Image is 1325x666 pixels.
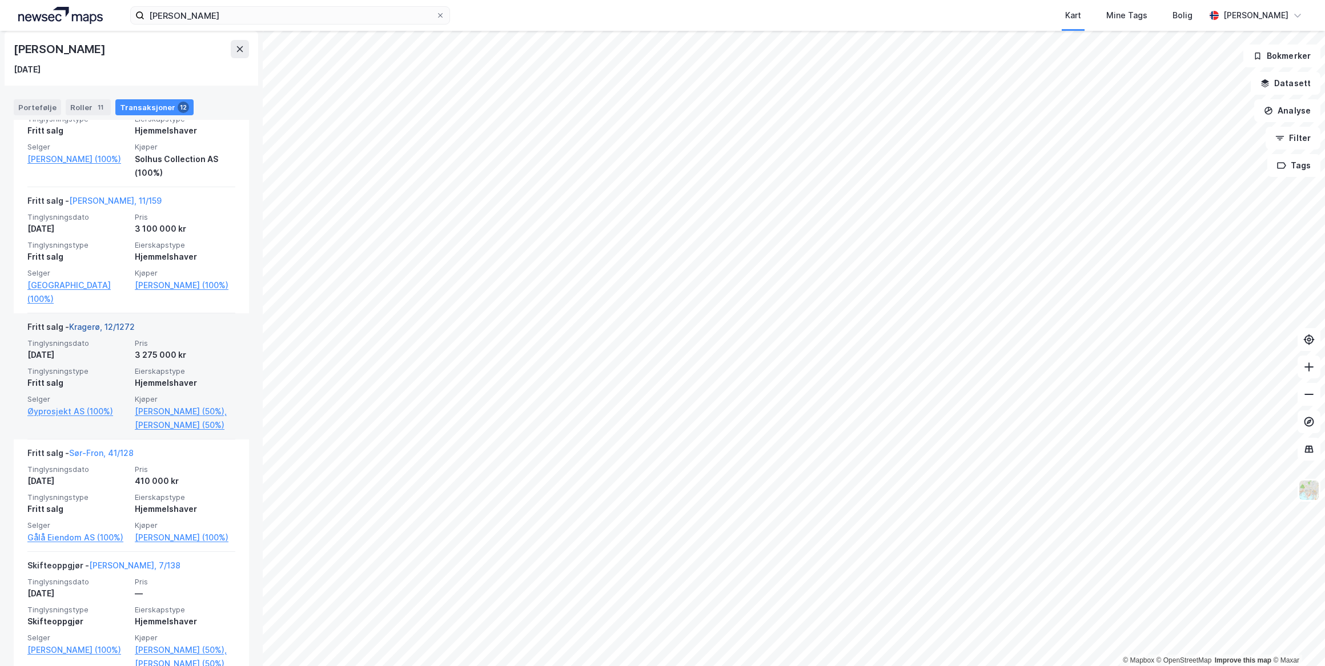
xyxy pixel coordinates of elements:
div: — [135,587,235,600]
span: Selger [27,142,128,152]
span: Tinglysningsdato [27,212,128,222]
div: Skifteoppgjør [27,615,128,628]
a: [PERSON_NAME], 11/159 [69,196,162,205]
a: Improve this map [1215,656,1271,664]
div: [PERSON_NAME] [1223,9,1288,22]
div: Skifteoppgjør - [27,559,180,577]
a: [PERSON_NAME] (50%), [135,643,235,657]
div: Portefølje [14,99,61,115]
span: Tinglysningsdato [27,338,128,348]
button: Tags [1267,154,1320,177]
span: Tinglysningstype [27,240,128,250]
span: Kjøper [135,142,235,152]
div: Hjemmelshaver [135,124,235,138]
div: Solhus Collection AS (100%) [135,152,235,180]
div: Bolig [1173,9,1192,22]
span: Tinglysningstype [27,493,128,502]
button: Filter [1266,127,1320,150]
div: [DATE] [27,222,128,236]
span: Selger [27,520,128,530]
div: 12 [178,102,189,113]
div: Hjemmelshaver [135,376,235,390]
div: 3 275 000 kr [135,348,235,362]
a: [PERSON_NAME] (100%) [27,643,128,657]
a: [PERSON_NAME] (100%) [135,278,235,292]
button: Datasett [1251,72,1320,95]
div: Hjemmelshaver [135,615,235,628]
a: Kragerø, 12/1272 [69,322,135,332]
span: Eierskapstype [135,240,235,250]
a: Øyprosjekt AS (100%) [27,405,128,418]
div: Fritt salg [27,376,128,390]
a: [PERSON_NAME] (50%), [135,405,235,418]
button: Analyse [1254,99,1320,122]
a: [PERSON_NAME] (100%) [135,531,235,544]
a: Mapbox [1123,656,1154,664]
span: Pris [135,577,235,587]
span: Tinglysningsdato [27,577,128,587]
span: Eierskapstype [135,366,235,376]
span: Tinglysningstype [27,605,128,615]
div: Hjemmelshaver [135,250,235,264]
a: [PERSON_NAME] (100%) [27,152,128,166]
a: Gålå Eiendom AS (100%) [27,531,128,544]
div: 3 100 000 kr [135,222,235,236]
span: Pris [135,212,235,222]
div: [DATE] [27,348,128,362]
span: Selger [27,394,128,404]
span: Eierskapstype [135,605,235,615]
div: Fritt salg [27,502,128,516]
div: [DATE] [14,63,41,76]
a: Sør-Fron, 41/128 [69,448,134,458]
div: Fritt salg - [27,194,162,212]
div: Kontrollprogram for chat [1268,611,1325,666]
div: Transaksjoner [115,99,194,115]
a: [PERSON_NAME] (50%) [135,418,235,432]
div: Fritt salg [27,124,128,138]
img: logo.a4113a55bc3d86da70a041830d287a7e.svg [18,7,103,24]
span: Eierskapstype [135,493,235,502]
span: Tinglysningstype [27,366,128,376]
div: Fritt salg - [27,320,135,338]
input: Søk på adresse, matrikkel, gårdeiere, leietakere eller personer [144,7,436,24]
span: Kjøper [135,268,235,278]
div: Fritt salg [27,250,128,264]
div: 11 [95,102,106,113]
div: Kart [1065,9,1081,22]
div: 410 000 kr [135,474,235,488]
div: Mine Tags [1106,9,1147,22]
div: [DATE] [27,587,128,600]
div: Roller [66,99,111,115]
a: [PERSON_NAME], 7/138 [89,560,180,570]
iframe: Chat Widget [1268,611,1325,666]
button: Bokmerker [1243,45,1320,67]
span: Pris [135,465,235,474]
img: Z [1298,479,1320,501]
span: Pris [135,338,235,348]
div: [DATE] [27,474,128,488]
div: Hjemmelshaver [135,502,235,516]
span: Kjøper [135,633,235,643]
a: OpenStreetMap [1157,656,1212,664]
span: Kjøper [135,520,235,530]
span: Kjøper [135,394,235,404]
div: Fritt salg - [27,446,134,465]
div: [PERSON_NAME] [14,40,107,58]
span: Tinglysningsdato [27,465,128,474]
span: Selger [27,633,128,643]
a: [GEOGRAPHIC_DATA] (100%) [27,278,128,306]
span: Selger [27,268,128,278]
